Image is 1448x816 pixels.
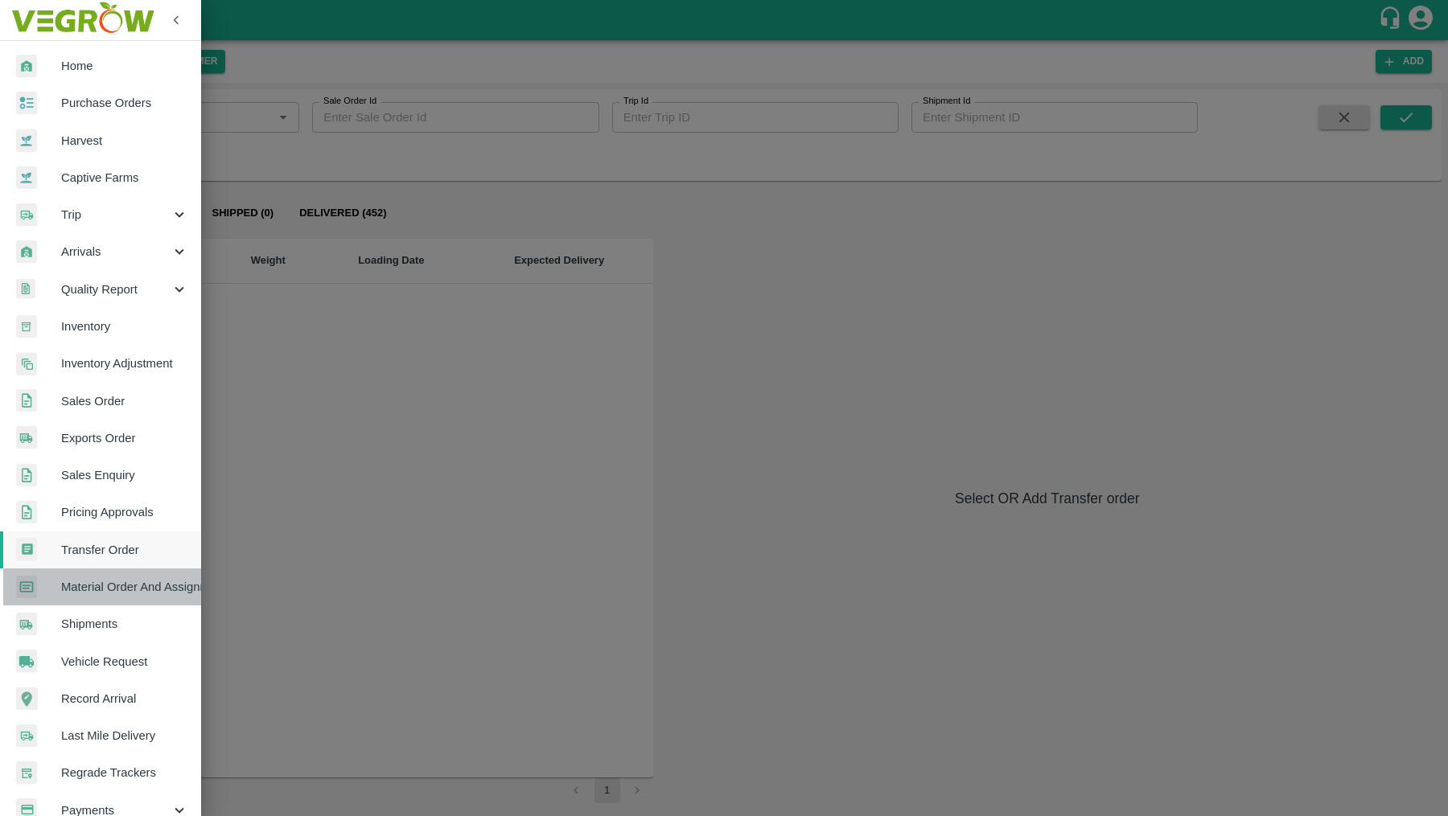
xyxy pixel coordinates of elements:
img: harvest [16,166,37,190]
img: shipments [16,426,37,449]
span: Exports Order [61,429,188,447]
span: Regrade Trackers [61,764,188,781]
img: sales [16,501,37,524]
img: whArrival [16,240,37,264]
img: whArrival [16,55,37,78]
span: Last Mile Delivery [61,727,188,744]
span: Transfer Order [61,541,188,559]
span: Trip [61,206,171,223]
span: Arrivals [61,243,171,260]
span: Quality Report [61,281,171,298]
img: shipments [16,613,37,636]
img: whTracker [16,761,37,785]
img: sales [16,389,37,412]
img: recordArrival [16,687,38,710]
span: Material Order And Assignment [61,578,188,596]
img: centralMaterial [16,576,37,599]
img: qualityReport [16,279,35,299]
span: Harvest [61,132,188,150]
span: Home [61,57,188,75]
span: Vehicle Request [61,653,188,670]
img: delivery [16,724,37,748]
span: Sales Order [61,392,188,410]
span: Captive Farms [61,169,188,187]
span: Pricing Approvals [61,503,188,521]
span: Record Arrival [61,690,188,707]
span: Inventory Adjustment [61,355,188,372]
img: reciept [16,92,37,115]
img: delivery [16,203,37,227]
img: vehicle [16,650,37,673]
span: Shipments [61,615,188,633]
span: Purchase Orders [61,94,188,112]
img: sales [16,464,37,487]
img: inventory [16,352,37,375]
img: whTransfer [16,538,37,561]
img: whInventory [16,315,37,338]
span: Inventory [61,318,188,335]
span: Sales Enquiry [61,466,188,484]
img: harvest [16,129,37,153]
